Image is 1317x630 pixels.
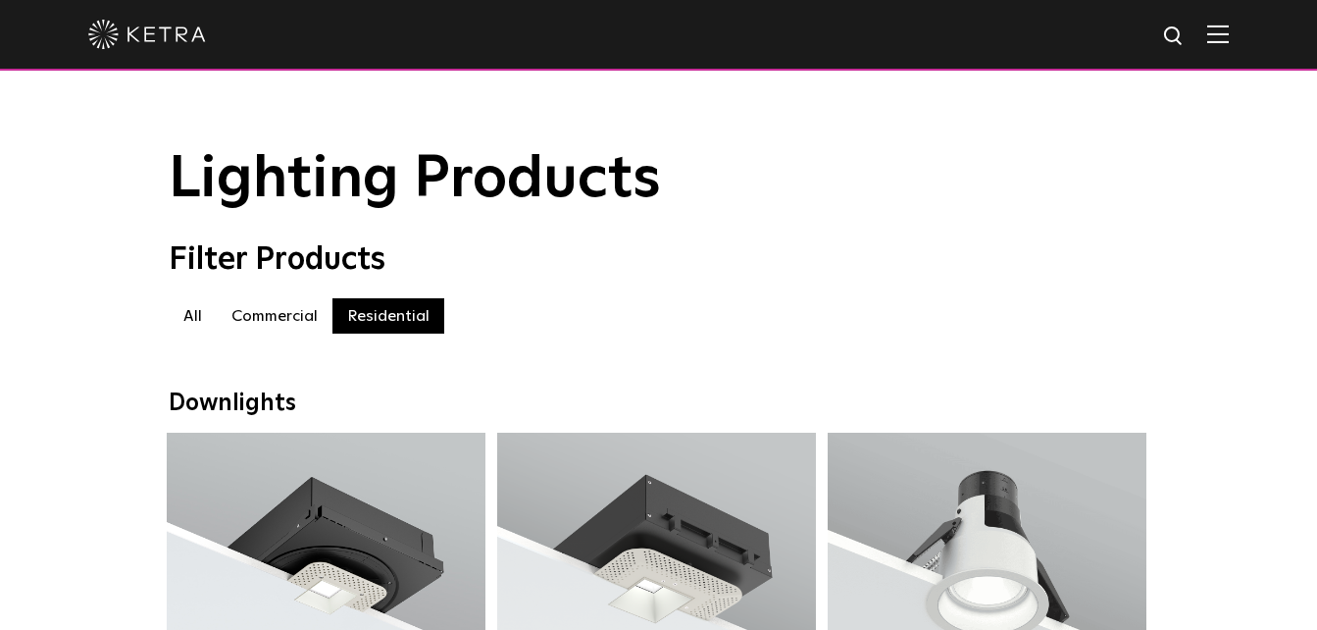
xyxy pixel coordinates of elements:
div: Filter Products [169,241,1149,279]
label: All [169,298,217,334]
label: Residential [332,298,444,334]
label: Commercial [217,298,332,334]
div: Downlights [169,390,1149,418]
img: ketra-logo-2019-white [88,20,206,49]
span: Lighting Products [169,150,661,209]
img: Hamburger%20Nav.svg [1207,25,1229,43]
img: search icon [1162,25,1187,49]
